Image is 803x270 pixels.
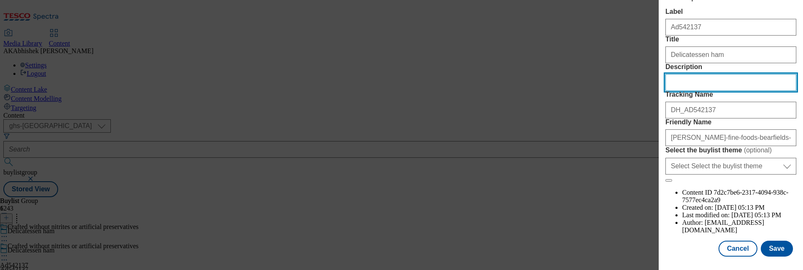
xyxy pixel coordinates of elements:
input: Enter Description [665,74,796,91]
button: Save [761,241,793,257]
input: Enter Title [665,46,796,63]
li: Created on: [682,204,796,211]
span: 7d2c7be6-2317-4094-938c-7577ec4ca2a9 [682,189,788,203]
label: Friendly Name [665,118,796,126]
button: Cancel [719,241,757,257]
span: [EMAIL_ADDRESS][DOMAIN_NAME] [682,219,764,234]
label: Description [665,63,796,71]
label: Tracking Name [665,91,796,98]
label: Select the buylist theme [665,146,796,154]
li: Author: [682,219,796,234]
label: Title [665,36,796,43]
input: Enter Friendly Name [665,129,796,146]
li: Content ID [682,189,796,204]
span: [DATE] 05:13 PM [715,204,765,211]
span: ( optional ) [744,147,772,154]
input: Enter Tracking Name [665,102,796,118]
span: [DATE] 05:13 PM [731,211,781,219]
li: Last modified on: [682,211,796,219]
label: Label [665,8,796,15]
input: Enter Label [665,19,796,36]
